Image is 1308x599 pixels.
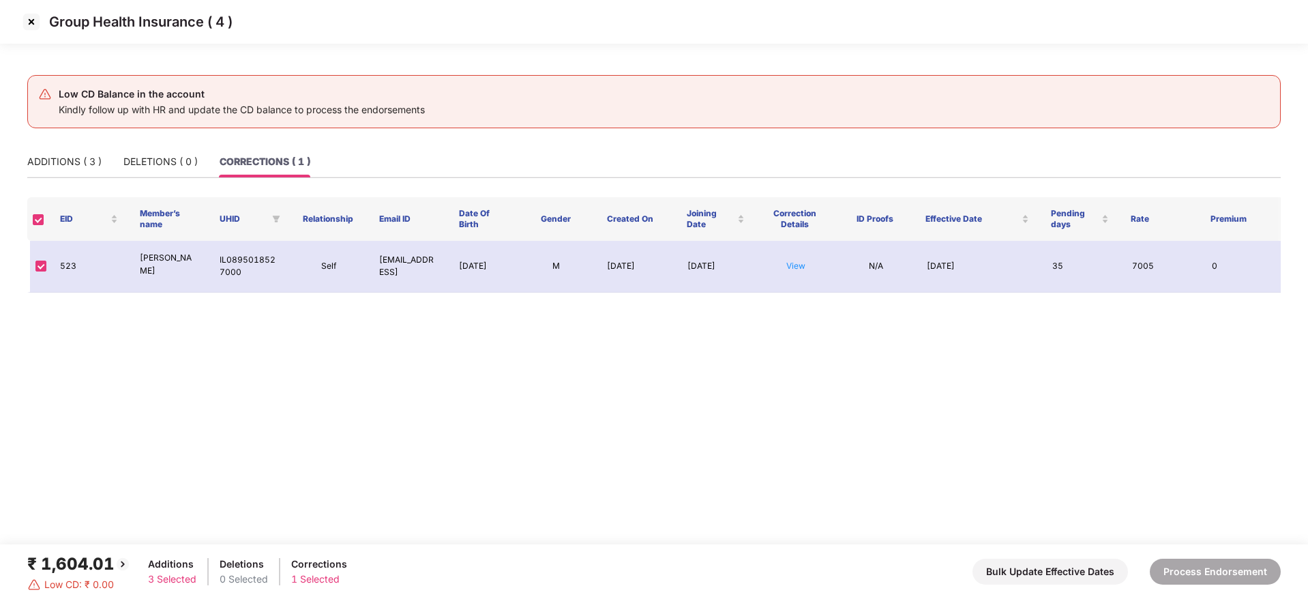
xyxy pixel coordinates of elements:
[59,102,425,117] div: Kindly follow up with HR and update the CD balance to process the endorsements
[596,241,676,293] td: [DATE]
[49,197,129,241] th: EID
[140,252,198,278] p: [PERSON_NAME]
[272,215,280,223] span: filter
[1200,197,1279,241] th: Premium
[291,572,347,587] div: 1 Selected
[368,241,448,293] td: [EMAIL_ADDRESS]
[1041,241,1121,293] td: 35
[448,241,516,293] td: [DATE]
[756,197,835,241] th: Correction Details
[220,154,310,169] div: CORRECTIONS ( 1 )
[288,197,368,241] th: Relationship
[148,572,196,587] div: 3 Selected
[368,197,448,241] th: Email ID
[1201,241,1281,293] td: 0
[38,87,52,101] img: svg+xml;base64,PHN2ZyB4bWxucz0iaHR0cDovL3d3dy53My5vcmcvMjAwMC9zdmciIHdpZHRoPSIyNCIgaGVpZ2h0PSIyNC...
[516,197,596,241] th: Gender
[677,241,756,293] td: [DATE]
[925,214,1019,224] span: Effective Date
[1040,197,1120,241] th: Pending days
[209,241,288,293] td: IL0895018527000
[148,557,196,572] div: Additions
[27,578,41,591] img: svg+xml;base64,PHN2ZyBpZD0iRGFuZ2VyLTMyeDMyIiB4bWxucz0iaHR0cDovL3d3dy53My5vcmcvMjAwMC9zdmciIHdpZH...
[60,214,108,224] span: EID
[1150,559,1281,585] button: Process Endorsement
[49,14,233,30] p: Group Health Insurance ( 4 )
[49,241,129,293] td: 523
[27,154,102,169] div: ADDITIONS ( 3 )
[27,551,131,577] div: ₹ 1,604.01
[836,241,916,293] td: N/A
[448,197,516,241] th: Date Of Birth
[59,86,425,102] div: Low CD Balance in the account
[115,556,131,572] img: svg+xml;base64,PHN2ZyBpZD0iQmFjay0yMHgyMCIgeG1sbnM9Imh0dHA6Ly93d3cudzMub3JnLzIwMDAvc3ZnIiB3aWR0aD...
[835,197,915,241] th: ID Proofs
[972,559,1128,585] button: Bulk Update Effective Dates
[288,241,368,293] td: Self
[915,197,1040,241] th: Effective Date
[596,197,676,241] th: Created On
[786,261,805,271] a: View
[676,197,756,241] th: Joining Date
[687,208,734,230] span: Joining Date
[1121,241,1201,293] td: 7005
[44,577,114,592] span: Low CD: ₹ 0.00
[1120,197,1200,241] th: Rate
[1051,208,1099,230] span: Pending days
[916,241,1041,293] td: [DATE]
[220,557,268,572] div: Deletions
[269,211,283,227] span: filter
[129,197,209,241] th: Member’s name
[20,11,42,33] img: svg+xml;base64,PHN2ZyBpZD0iQ3Jvc3MtMzJ4MzIiIHhtbG5zPSJodHRwOi8vd3d3LnczLm9yZy8yMDAwL3N2ZyIgd2lkdG...
[220,572,268,587] div: 0 Selected
[516,241,596,293] td: M
[123,154,198,169] div: DELETIONS ( 0 )
[220,214,267,224] span: UHID
[291,557,347,572] div: Corrections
